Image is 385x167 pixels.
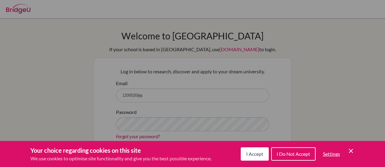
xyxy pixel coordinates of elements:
button: I Do Not Accept [271,147,316,161]
h3: Your choice regarding cookies on this site [30,146,212,155]
span: Settings [323,151,340,157]
button: Settings [318,148,345,160]
button: I Accept [241,147,269,161]
button: Save and close [347,147,355,155]
span: I Do Not Accept [277,151,310,157]
span: I Accept [246,151,263,157]
p: We use cookies to optimise site functionality and give you the best possible experience. [30,155,212,162]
